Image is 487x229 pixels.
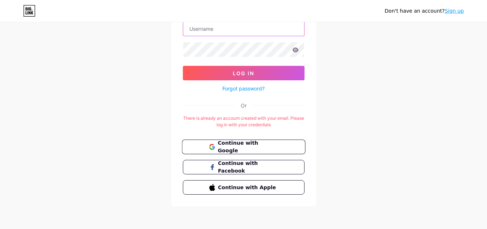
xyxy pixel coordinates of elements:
[182,140,305,154] button: Continue with Google
[183,140,305,154] a: Continue with Google
[218,139,278,155] span: Continue with Google
[218,160,278,175] span: Continue with Facebook
[218,184,278,191] span: Continue with Apple
[183,21,304,36] input: Username
[183,115,305,128] div: There is already an account created with your email. Please log in with your credentials
[183,66,305,80] button: Log In
[183,180,305,195] button: Continue with Apple
[445,8,464,14] a: Sign up
[222,85,265,92] a: Forgot password?
[241,102,247,109] div: Or
[183,160,305,174] button: Continue with Facebook
[385,7,464,15] div: Don't have an account?
[233,70,254,76] span: Log In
